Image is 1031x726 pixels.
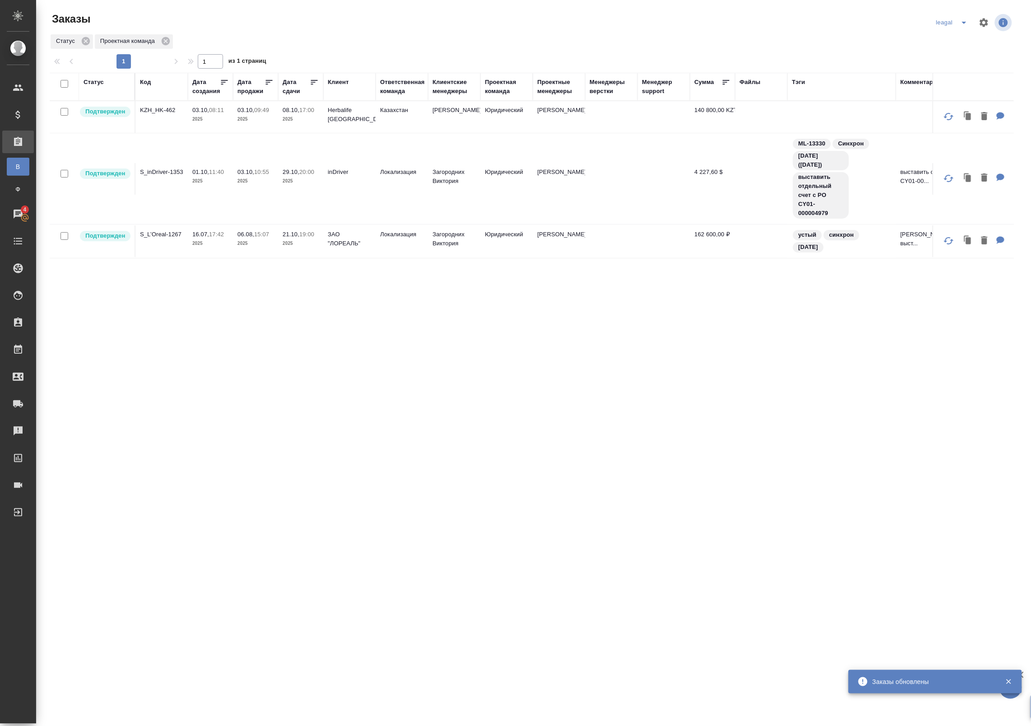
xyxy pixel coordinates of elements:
div: Клиентские менеджеры [433,78,476,96]
td: Юридический [481,225,533,257]
p: 15:07 [254,231,269,238]
p: 2025 [283,115,319,124]
span: Настроить таблицу [973,12,995,33]
p: [DATE] [798,243,818,252]
td: Юридический [481,101,533,133]
p: 09:49 [254,107,269,113]
span: 4 [18,205,32,214]
button: Клонировать [960,232,977,250]
td: 4 227,60 $ [690,163,735,195]
button: Обновить [938,106,960,127]
p: KZH_HK-462 [140,106,183,115]
div: Выставляет КМ после уточнения всех необходимых деталей и получения согласия клиента на запуск. С ... [79,168,130,180]
button: Клонировать [960,108,977,126]
a: Ф [7,180,29,198]
p: 2025 [238,239,274,248]
p: 03.10, [192,107,209,113]
p: ML-13330 [798,139,826,148]
p: S_L’Oreal-1267 [140,230,183,239]
p: 17:42 [209,231,224,238]
p: 10:55 [254,169,269,175]
td: 162 600,00 ₽ [690,225,735,257]
p: Подтвержден [85,107,125,116]
div: Проектные менеджеры [537,78,581,96]
span: из 1 страниц [229,56,266,69]
div: Ответственная команда [380,78,425,96]
p: синхрон [829,230,854,239]
div: Код [140,78,151,87]
p: 03.10, [238,107,254,113]
p: 20:00 [299,169,314,175]
p: [DATE] ([DATE]) [798,151,844,169]
td: [PERSON_NAME] [533,101,585,133]
td: Локализация [376,225,428,257]
p: 17:00 [299,107,314,113]
p: 11:40 [209,169,224,175]
p: 2025 [283,239,319,248]
div: Комментарии для КМ [900,78,964,87]
td: Казахстан [376,101,428,133]
button: Удалить [977,108,992,126]
div: Выставляет КМ после уточнения всех необходимых деталей и получения согласия клиента на запуск. С ... [79,230,130,242]
td: 140 800,00 KZT [690,101,735,133]
button: Удалить [977,169,992,187]
button: Обновить [938,230,960,252]
p: inDriver [328,168,371,177]
span: Ф [11,185,25,194]
div: Менеджеры верстки [590,78,633,96]
td: [PERSON_NAME] [428,101,481,133]
p: Подтвержден [85,231,125,240]
div: Статус [51,34,93,49]
p: 2025 [283,177,319,186]
p: Синхрон [838,139,864,148]
p: 2025 [192,177,229,186]
td: Загородних Виктория [428,225,481,257]
p: 01.10, [192,169,209,175]
span: В [11,162,25,171]
div: Клиент [328,78,349,87]
a: 4 [2,203,34,225]
p: Herbalife [GEOGRAPHIC_DATA] [328,106,371,124]
button: Для КМ: выставить отдельный счет с PO CY01-000004979 [992,169,1009,187]
button: Удалить [977,232,992,250]
span: Заказы [50,12,90,26]
div: Проектная команда [95,34,173,49]
p: 06.08, [238,231,254,238]
button: Клонировать [960,169,977,187]
div: Сумма [695,78,714,87]
p: 16.07, [192,231,209,238]
div: Статус [84,78,104,87]
p: устый [798,230,816,239]
p: 2025 [238,177,274,186]
div: устый, синхрон, 21.10.25 [792,229,891,253]
p: 19:00 [299,231,314,238]
p: 21.10, [283,231,299,238]
p: S_inDriver-1353 [140,168,183,177]
button: Закрыть [999,678,1018,686]
p: выставить отдельный счет с PO CY01-00... [900,168,1000,186]
button: Для КМ: Алексей Мироненко заказчик Счёт выставляем на Екатерину Плотникову [992,232,1009,250]
p: Проектная команда [100,37,158,46]
button: Обновить [938,168,960,189]
p: 03.10, [238,169,254,175]
p: 08.10, [283,107,299,113]
td: Загородних Виктория [428,163,481,195]
p: 29.10, [283,169,299,175]
p: выставить отдельный счет с PO CY01-000004979 [798,173,844,218]
a: В [7,158,29,176]
div: Тэги [792,78,805,87]
div: Файлы [740,78,760,87]
div: Дата сдачи [283,78,310,96]
p: Подтвержден [85,169,125,178]
p: 08:11 [209,107,224,113]
p: [PERSON_NAME] заказчик Счёт выст... [900,230,1000,248]
div: Заказы обновлены [872,677,992,686]
td: Локализация [376,163,428,195]
div: Проектная команда [485,78,528,96]
div: Выставляет КМ после уточнения всех необходимых деталей и получения согласия клиента на запуск. С ... [79,106,130,118]
p: 2025 [192,115,229,124]
div: Менеджер support [642,78,686,96]
p: 2025 [192,239,229,248]
div: Дата создания [192,78,220,96]
p: 2025 [238,115,274,124]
